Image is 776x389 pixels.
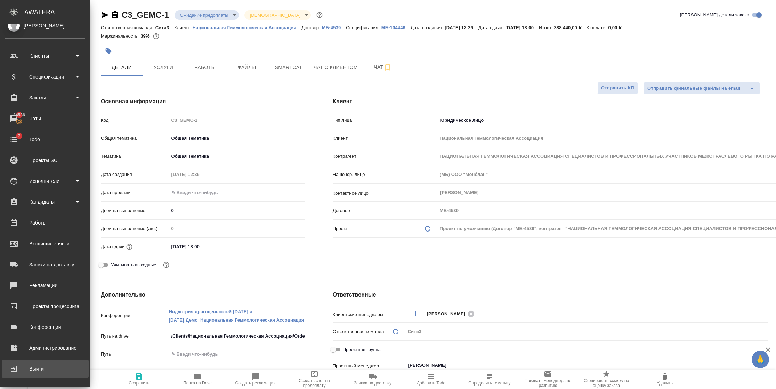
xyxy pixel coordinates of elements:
[5,51,85,61] div: Клиенты
[152,32,161,41] button: 198200.00 RUB;
[644,82,760,95] div: split button
[110,370,168,389] button: Сохранить
[188,63,222,72] span: Работы
[111,261,156,268] span: Учитывать выходные
[230,63,264,72] span: Файлы
[169,115,305,125] input: Пустое поле
[101,11,109,19] button: Скопировать ссылку для ЯМессенджера
[14,132,24,139] span: 7
[333,363,405,370] p: Проектный менеджер
[2,360,89,378] a: Выйти
[125,242,134,251] button: Если добавить услуги и заполнить их объемом, то дата рассчитается автоматически
[101,33,140,39] p: Маржинальность:
[366,63,399,72] span: Чат
[333,190,437,197] p: Контактное лицо
[101,43,116,59] button: Добавить тэг
[101,243,125,250] p: Дата сдачи
[169,187,230,197] input: ✎ Введи что-нибудь
[101,333,169,340] p: Путь на drive
[597,82,638,94] button: Отправить КП
[105,63,138,72] span: Детали
[5,301,85,311] div: Проекты процессинга
[101,207,169,214] p: Дней на выполнение
[5,259,85,270] div: Заявки на доставку
[101,117,169,124] p: Код
[169,349,305,359] input: ✎ Введи что-нибудь
[169,242,230,252] input: ✎ Введи что-нибудь
[405,326,768,338] div: Сити3
[407,306,424,322] button: Добавить менеджера
[2,235,89,252] a: Входящие заявки
[427,309,477,318] div: [PERSON_NAME]
[147,63,180,72] span: Услуги
[101,351,169,358] p: Путь
[244,10,311,20] div: Ожидание предоплаты
[162,260,171,269] button: Выбери, если сб и вс нужно считать рабочими днями для выполнения заказа.
[175,10,239,20] div: Ожидание предоплаты
[765,313,766,315] button: Open
[680,11,749,18] span: [PERSON_NAME] детали заказа
[581,378,631,388] span: Скопировать ссылку на оценку заказа
[101,189,169,196] p: Дата продажи
[2,298,89,315] a: Проекты процессинга
[5,364,85,374] div: Выйти
[171,369,297,376] div: ✎ Введи что-нибудь
[101,97,305,106] h4: Основная информация
[169,132,305,144] div: Общая Тематика
[129,381,149,386] span: Сохранить
[333,135,437,142] p: Клиент
[354,381,391,386] span: Заявка на доставку
[169,224,305,234] input: Пустое поле
[754,352,766,367] span: 🙏
[155,25,175,30] p: Сити3
[657,381,673,386] span: Удалить
[111,11,119,19] button: Скопировать ссылку
[301,25,322,30] p: Договор:
[333,207,437,214] p: Договор
[333,97,768,106] h4: Клиент
[505,25,539,30] p: [DATE] 18:00
[427,310,470,317] span: [PERSON_NAME]
[183,381,212,386] span: Папка на Drive
[333,225,348,232] p: Проект
[248,12,302,18] button: [DEMOGRAPHIC_DATA]
[417,381,445,386] span: Добавить Todo
[577,370,636,389] button: Скопировать ссылку на оценку заказа
[346,25,381,30] p: Спецификация:
[169,366,305,378] div: ✎ Введи что-нибудь
[554,25,586,30] p: 388 440,00 ₽
[5,280,85,291] div: Рекламации
[5,72,85,82] div: Спецификации
[2,214,89,232] a: Работы
[644,82,744,95] button: Отправить финальные файлы на email
[169,309,252,323] p: Индустрия драгоценностей [DATE] и [DATE]
[101,369,169,376] p: Направление услуг
[468,381,510,386] span: Определить тематику
[478,25,505,30] p: Дата сдачи:
[184,317,186,323] span: ,
[5,238,85,249] div: Входящие заявки
[381,25,411,30] p: МБ-104446
[169,308,252,323] a: Индустрия драгоценностей [DATE] и [DATE]
[333,291,768,299] h4: Ответственные
[519,370,577,389] button: Призвать менеджера по развитию
[523,378,573,388] span: Призвать менеджера по развитию
[101,135,169,142] p: Общая тематика
[2,339,89,357] a: Администрирование
[186,317,304,323] a: Демо_Национальная Геммологическая Ассоциация
[445,25,478,30] p: [DATE] 12:36
[289,378,339,388] span: Создать счет на предоплату
[193,25,302,30] p: Национальная Геммологическая Ассоциация
[5,343,85,353] div: Администрирование
[101,171,169,178] p: Дата создания
[169,205,305,216] input: ✎ Введи что-нибудь
[5,22,85,30] div: [PERSON_NAME]
[9,112,29,119] span: 44586
[2,277,89,294] a: Рекламации
[343,346,381,353] span: Проектная группа
[101,312,169,319] p: Конференции
[333,153,437,160] p: Контрагент
[193,24,302,30] a: Национальная Геммологическая Ассоциация
[343,370,402,389] button: Заявка на доставку
[169,331,305,341] input: ✎ Введи что-нибудь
